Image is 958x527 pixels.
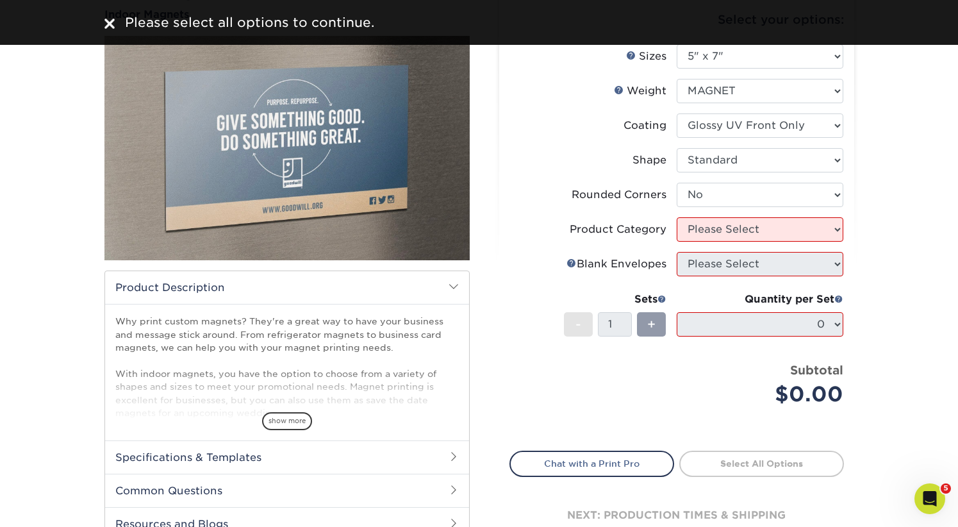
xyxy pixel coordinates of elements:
button: Send a message… [219,415,240,435]
div: Michael says… [10,72,246,110]
h2: Product Description [105,271,469,304]
button: Gif picker [40,420,51,430]
button: Home [201,5,225,29]
div: Quantity per Set [677,292,843,307]
div: Operator says… [10,110,246,209]
strong: Stamped Foil File Setup [53,283,173,294]
a: Chat with a Print Pro [509,451,674,476]
div: Operator says… [10,230,246,271]
button: go back [8,5,33,29]
div: Stamped Foil File Setup [40,272,245,306]
div: Shape [632,153,666,168]
strong: Printing Your Trading Cards With Primoprint [53,317,192,341]
button: Upload attachment [61,420,71,430]
b: In 1 hour [31,188,77,198]
a: Select All Options [679,451,844,476]
h1: Operator [62,12,108,22]
div: Printing Your Trading Cards With Primoprint [40,306,245,353]
div: Rounded Corners [572,187,666,203]
div: Sets [564,292,666,307]
a: More in the Help Center [40,387,245,419]
div: Coating [624,118,666,133]
img: Profile image for Operator [37,7,57,28]
span: show more [262,412,312,430]
div: Blank Envelopes [566,256,666,272]
div: I'm trying to order magnets [102,72,246,100]
div: Product Category [570,222,666,237]
h2: Common Questions [105,474,469,507]
div: The team will be back 🕒 [21,174,200,199]
div: I'm trying to order magnets [112,79,236,92]
div: Close [225,5,248,28]
div: Weight [614,83,666,99]
span: 5 [941,483,951,494]
div: You’ll get replies here and in your email: ✉️ [21,118,200,168]
button: Emoji picker [20,420,30,430]
img: close [104,19,115,29]
span: + [647,315,656,334]
img: Indoor Magnets 01 [104,22,470,274]
textarea: Message… [11,393,245,415]
div: You’ll get replies here and in your email:✉️[PERSON_NAME][EMAIL_ADDRESS][DOMAIN_NAME]The team wil... [10,110,210,208]
div: New messages divider [10,219,246,219]
h2: Specifications & Templates [105,440,469,474]
span: - [575,315,581,334]
div: $0.00 [686,379,843,410]
div: Creating Print-Ready Files [40,353,245,387]
p: Why print custom magnets? They're a great way to have your business and message stick around. Fro... [115,315,459,419]
b: [PERSON_NAME][EMAIL_ADDRESS][DOMAIN_NAME] [21,144,195,167]
div: Sizes [626,49,666,64]
div: Operator says… [10,271,246,435]
div: In the meantime, these articles might help: [21,237,200,262]
iframe: Intercom live chat [914,483,945,514]
strong: Subtotal [790,363,843,377]
div: In the meantime, these articles might help: [10,230,210,270]
span: Please select all options to continue. [125,15,374,30]
strong: Creating Print-Ready Files [53,365,186,375]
